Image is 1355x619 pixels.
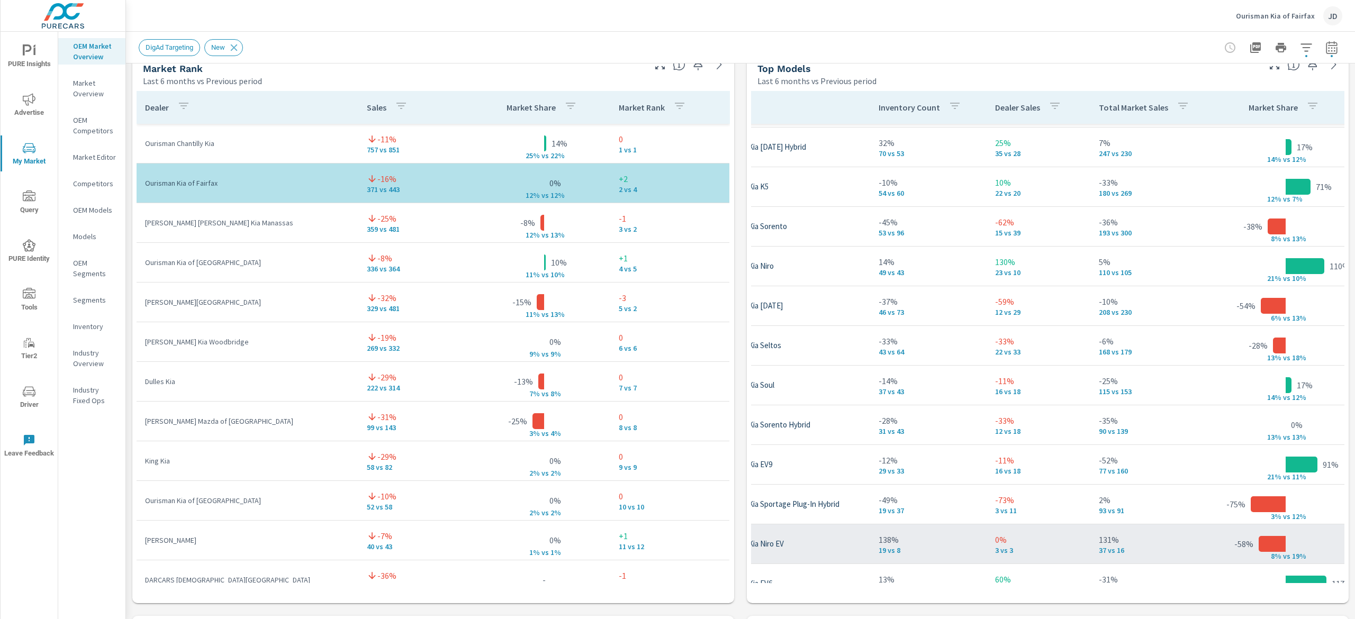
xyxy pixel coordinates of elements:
span: Market Rank shows you how you rank, in terms of sales, to other dealerships in your market. “Mark... [673,58,685,71]
p: s 13% [1287,313,1312,323]
p: OEM Competitors [73,115,117,136]
p: OEM Market Overview [73,41,117,62]
h5: Top Models [757,63,811,74]
p: s 12% [1287,512,1312,521]
p: 17% [1297,379,1313,392]
p: Last 6 months vs Previous period [757,75,877,87]
p: -6% [1099,335,1211,348]
p: 90 vs 139 [1099,427,1211,435]
p: 25% v [518,151,545,160]
p: +1 [619,252,721,265]
p: -7% [377,530,392,542]
p: Ourisman Kia of Fairfax [1236,11,1315,21]
div: OEM Segments [58,255,125,281]
p: -12% [879,454,978,467]
p: Market Rank [619,102,665,113]
p: -11% [377,133,396,145]
p: 17% [1297,141,1313,153]
p: -32% [377,292,396,304]
button: Apply Filters [1296,37,1317,58]
p: 0 [619,331,721,344]
p: 14% [552,137,567,150]
p: New Kia Sorento [731,222,787,231]
p: -54% [1236,299,1255,312]
span: Query [4,190,55,216]
p: 16 vs 18 [995,467,1082,475]
p: s 12% [1287,393,1312,402]
p: Dealer [145,102,169,113]
p: OEM Models [73,205,117,215]
p: s 4% [545,429,571,438]
p: s 19% [1287,551,1312,561]
p: -29% [377,371,396,384]
p: 269 vs 332 [367,344,469,352]
p: 3 vs 2 [619,225,721,233]
p: s 10% [1287,274,1312,283]
p: 0 [619,450,721,463]
p: New Kia [DATE] Hybrid [731,142,806,152]
p: New Kia EV9 [731,460,772,469]
p: -31% [1099,573,1211,586]
p: 13% [879,573,978,586]
p: s 13% [1287,432,1312,442]
p: [PERSON_NAME] Mazda of [GEOGRAPHIC_DATA] [145,416,350,426]
p: 15 vs 39 [995,229,1082,237]
div: OEM Models [58,202,125,218]
span: Find the biggest opportunities within your model lineup nationwide. [Source: Market registration ... [1287,58,1300,71]
p: 12 vs 11 [619,582,721,590]
div: Industry Overview [58,345,125,371]
p: 0% [995,533,1082,546]
span: Advertise [4,93,55,119]
p: Ourisman Kia of [GEOGRAPHIC_DATA] [145,495,350,506]
p: s 1% [545,548,571,557]
p: 13% v [1259,353,1287,362]
div: OEM Market Overview [58,38,125,65]
p: 222 vs 314 [367,384,469,392]
div: Models [58,229,125,244]
p: -16% [377,172,396,185]
p: - [543,574,546,586]
p: 208 vs 230 [1099,308,1211,316]
p: -10% [377,490,396,503]
p: 35 vs 28 [995,149,1082,158]
p: 99 vs 143 [367,423,469,432]
p: Industry Fixed Ops [73,385,117,406]
p: 371 vs 443 [367,185,469,194]
p: -62% [995,216,1082,229]
p: -35% [1099,414,1211,427]
p: Inventory Count [879,102,940,113]
p: [PERSON_NAME] [145,535,350,545]
p: 336 vs 364 [367,265,469,273]
h5: Market Rank [143,63,203,74]
span: Save this to your personalized report [1304,56,1321,73]
span: DigAd Targeting [139,43,200,51]
p: 5 vs 2 [619,304,721,313]
p: 115 vs 153 [1099,387,1211,396]
p: -25% [377,212,396,225]
p: 7% v [518,389,545,398]
p: 60% [995,573,1082,586]
p: 7 vs 7 [619,384,721,392]
p: 8% v [1259,551,1287,561]
p: 25% [995,136,1082,149]
p: s 13% [545,230,571,240]
p: 1% v [518,548,545,557]
p: s 13% [1287,234,1312,243]
p: Segments [73,295,117,305]
p: -8% [520,216,535,229]
p: -15% [512,296,531,308]
p: s 2% [545,468,571,478]
p: 0 [619,490,721,503]
span: PURE Identity [4,239,55,265]
button: "Export Report to PDF" [1245,37,1266,58]
p: 49 vs 43 [879,268,978,277]
p: Inventory [73,321,117,332]
p: 110% [1330,260,1350,272]
p: 3% v [1259,512,1287,521]
p: 22 vs 20 [995,189,1082,197]
p: s 11% [1287,472,1312,481]
p: Industry Overview [73,348,117,369]
p: New Kia EV6 [731,579,772,588]
div: New [204,39,243,56]
p: -11% [995,454,1082,467]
